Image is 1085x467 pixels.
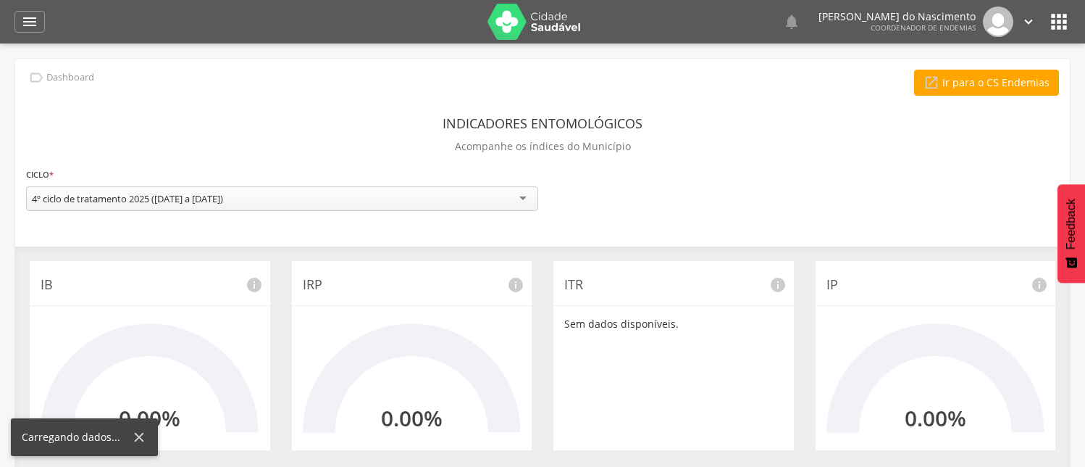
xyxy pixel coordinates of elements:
[783,7,800,37] a: 
[28,70,44,86] i: 
[507,276,524,294] i: info
[303,276,521,294] p: IRP
[564,317,783,331] p: Sem dados disponíveis.
[1021,7,1036,37] a: 
[818,12,976,22] p: [PERSON_NAME] do Nascimento
[923,75,939,91] i: 
[21,13,38,30] i: 
[443,110,642,136] header: Indicadores Entomológicos
[871,22,976,33] span: Coordenador de Endemias
[381,406,443,430] h2: 0.00%
[246,276,263,294] i: info
[826,276,1045,294] p: IP
[783,13,800,30] i: 
[1047,10,1071,33] i: 
[564,276,783,294] p: ITR
[769,276,787,294] i: info
[1057,184,1085,283] button: Feedback - Mostrar pesquisa
[1021,14,1036,30] i: 
[455,136,631,157] p: Acompanhe os índices do Município
[914,70,1059,96] a: Ir para o CS Endemias
[14,11,45,33] a: 
[32,192,223,205] div: 4º ciclo de tratamento 2025 ([DATE] a [DATE])
[1031,276,1048,294] i: info
[119,406,180,430] h2: 0.00%
[22,430,131,445] div: Carregando dados...
[41,276,259,294] p: IB
[1065,199,1078,249] span: Feedback
[26,167,54,183] label: Ciclo
[46,72,94,83] p: Dashboard
[905,406,966,430] h2: 0.00%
